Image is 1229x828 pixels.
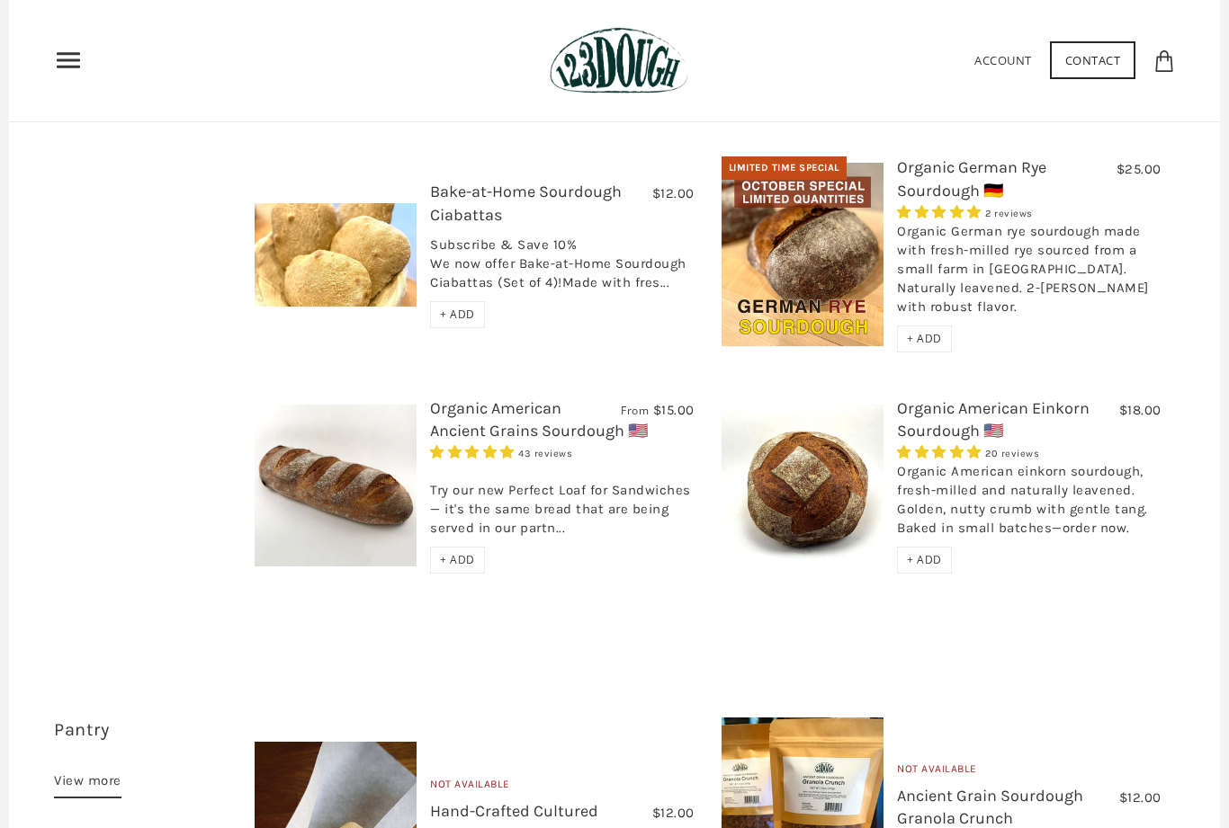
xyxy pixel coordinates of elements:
[430,547,485,574] div: + ADD
[897,786,1083,828] a: Ancient Grain Sourdough Granola Crunch
[518,448,572,459] span: 43 reviews
[430,776,694,800] div: Not Available
[440,552,475,567] span: + ADD
[897,325,952,352] div: + ADD
[985,208,1033,219] span: 2 reviews
[430,182,622,224] a: Bake-at-Home Sourdough Ciabattas
[974,52,1032,68] a: Account
[722,405,884,567] img: Organic American Einkorn Sourdough 🇺🇸
[897,157,1046,200] a: Organic German Rye Sourdough 🇩🇪
[907,331,942,346] span: + ADD
[897,398,1090,441] a: Organic American Einkorn Sourdough 🇺🇸
[440,307,475,322] span: + ADD
[652,805,695,821] span: $12.00
[54,770,121,798] a: View more
[1119,789,1162,806] span: $12.00
[430,444,518,460] span: 4.93 stars
[1119,402,1162,418] span: $18.00
[550,27,687,94] img: 123Dough Bakery
[985,448,1039,459] span: 20 reviews
[255,405,417,567] img: Organic American Ancient Grains Sourdough 🇺🇸
[621,403,649,418] span: From
[430,236,694,301] div: Subscribe & Save 10% We now offer Bake-at-Home Sourdough Ciabattas (Set of 4)!Made with fres...
[897,204,985,220] span: 5.00 stars
[255,203,417,307] img: Bake-at-Home Sourdough Ciabattas
[907,552,942,567] span: + ADD
[430,462,694,547] div: Try our new Perfect Loaf for Sandwiches — it's the same bread that are being served in our partn...
[652,185,695,201] span: $12.00
[897,761,1161,785] div: Not Available
[430,398,648,441] a: Organic American Ancient Grains Sourdough 🇺🇸
[722,156,847,180] div: Limited Time Special
[897,547,952,574] div: + ADD
[54,717,241,770] h3: 30 items
[1050,41,1136,79] a: Contact
[54,46,83,75] nav: Primary
[897,222,1161,325] div: Organic German rye sourdough made with fresh-milled rye sourced from a small farm in [GEOGRAPHIC_...
[897,444,985,460] span: 4.95 stars
[54,719,109,740] a: Pantry
[1117,161,1162,177] span: $25.00
[897,462,1161,547] div: Organic American einkorn sourdough, fresh-milled and naturally leavened. Golden, nutty crumb with...
[430,301,485,328] div: + ADD
[722,163,884,346] img: Organic German Rye Sourdough 🇩🇪
[653,402,695,418] span: $15.00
